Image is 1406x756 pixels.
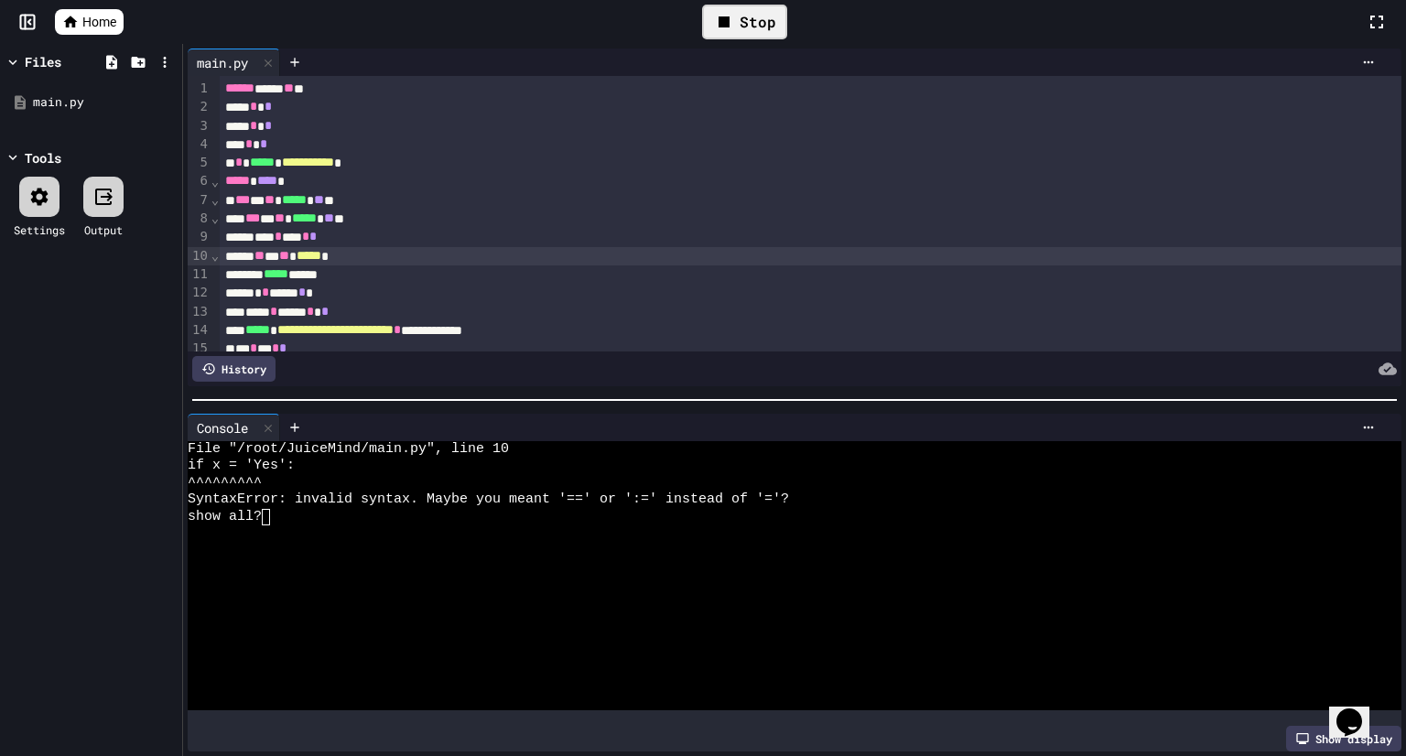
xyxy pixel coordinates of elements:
span: show all? [188,509,262,525]
iframe: chat widget [1329,683,1388,738]
div: Settings [14,221,65,238]
div: 4 [188,135,211,154]
div: main.py [33,93,176,112]
span: Fold line [211,174,220,189]
div: 9 [188,228,211,246]
div: 14 [188,321,211,340]
div: 1 [188,80,211,98]
div: main.py [188,49,280,76]
span: File "/root/JuiceMind/main.py", line 10 [188,441,509,458]
div: Show display [1286,726,1401,751]
div: Stop [702,5,787,39]
div: 8 [188,210,211,228]
div: History [192,356,276,382]
span: SyntaxError: invalid syntax. Maybe you meant '==' or ':=' instead of '='? [188,491,789,508]
div: Console [188,418,257,437]
span: Home [82,13,116,31]
span: Fold line [211,248,220,263]
span: Fold line [211,192,220,207]
div: 12 [188,284,211,302]
div: Files [25,52,61,71]
div: 2 [188,98,211,116]
span: if x = 'Yes': [188,458,295,474]
div: main.py [188,53,257,72]
div: 6 [188,172,211,190]
a: Home [55,9,124,35]
div: 13 [188,303,211,321]
div: Output [84,221,123,238]
div: 15 [188,340,211,358]
span: ^^^^^^^^^ [188,475,262,491]
div: 7 [188,191,211,210]
div: Tools [25,148,61,167]
div: 3 [188,117,211,135]
div: 10 [188,247,211,265]
span: Fold line [211,211,220,225]
div: Console [188,414,280,441]
div: 11 [188,265,211,284]
div: 5 [188,154,211,172]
